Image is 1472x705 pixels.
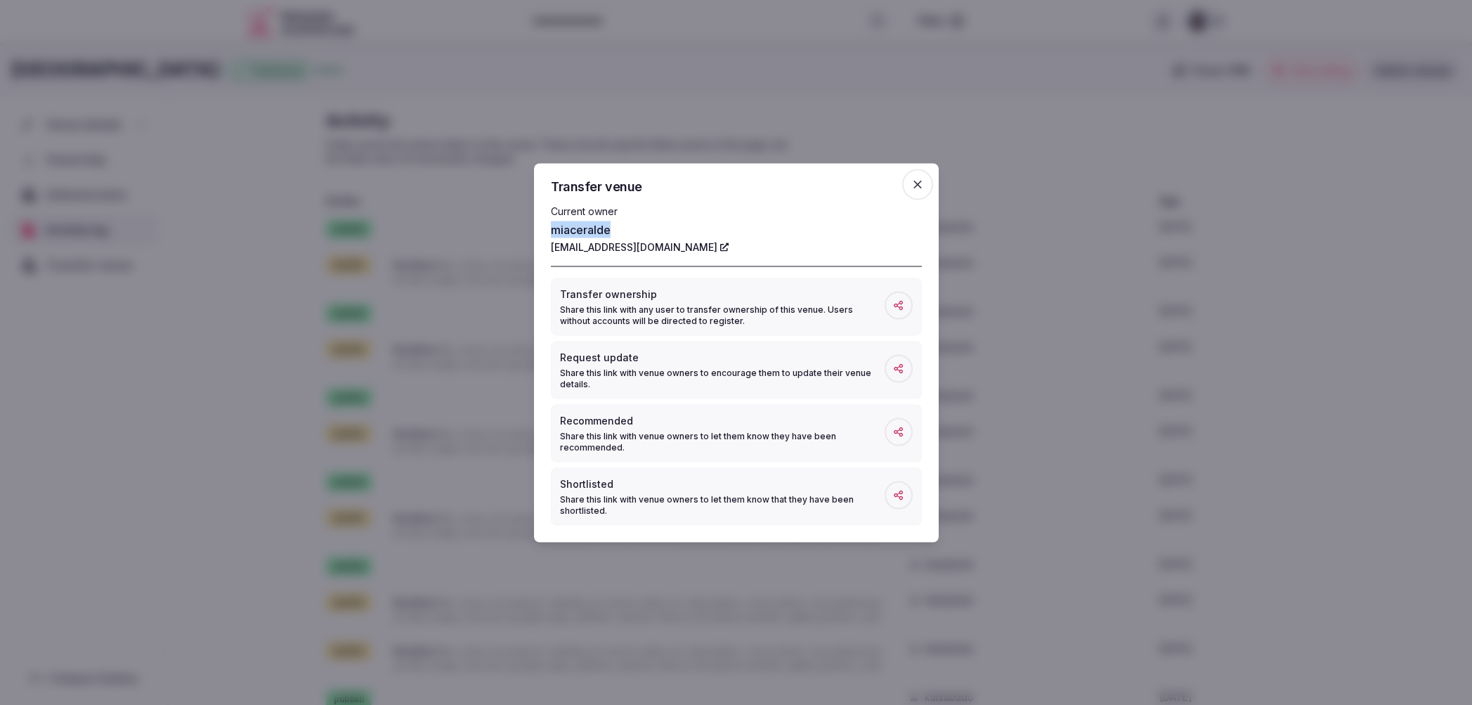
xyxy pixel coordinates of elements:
[551,180,922,193] h2: Transfer venue
[551,221,922,238] p: miaceralde
[560,430,885,453] p: Share this link with venue owners to let them know they have been recommended.
[560,350,885,364] p: Request update
[551,467,922,525] button: ShortlistedShare this link with venue owners to let them know that they have been shortlisted.
[560,493,885,516] p: Share this link with venue owners to let them know that they have been shortlisted.
[551,404,922,462] button: RecommendedShare this link with venue owners to let them know they have been recommended.
[560,287,885,301] p: Transfer ownership
[560,304,885,326] p: Share this link with any user to transfer ownership of this venue. Users without accounts will be...
[560,477,885,491] p: Shortlisted
[560,413,885,427] p: Recommended
[551,278,922,335] button: Transfer ownershipShare this link with any user to transfer ownership of this venue. Users withou...
[551,240,729,254] a: [EMAIL_ADDRESS][DOMAIN_NAME]
[551,341,922,399] button: Request updateShare this link with venue owners to encourage them to update their venue details.
[551,204,922,218] p: Current owner
[560,367,885,389] p: Share this link with venue owners to encourage them to update their venue details.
